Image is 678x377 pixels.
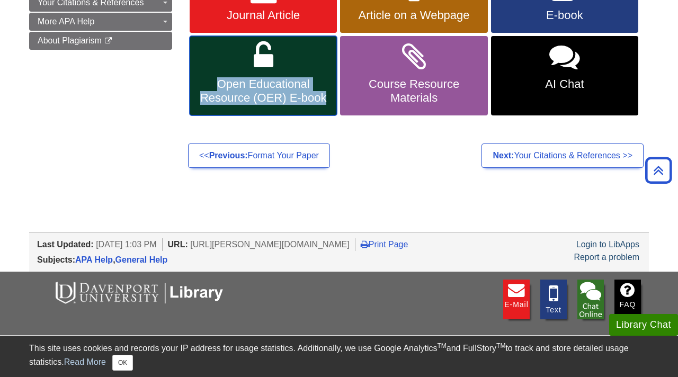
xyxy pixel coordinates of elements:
[168,240,188,249] span: URL:
[190,36,337,115] a: Open Educational Resource (OER) E-book
[75,255,167,264] span: ,
[209,151,248,160] strong: Previous:
[38,17,94,26] span: More APA Help
[437,342,446,349] sup: TM
[29,342,649,371] div: This site uses cookies and records your IP address for usage statistics. Additionally, we use Goo...
[481,143,644,168] a: Next:Your Citations & References >>
[29,13,172,31] a: More APA Help
[37,240,94,249] span: Last Updated:
[115,255,168,264] a: General Help
[361,240,408,249] a: Print Page
[348,8,479,22] span: Article on a Webpage
[348,77,479,105] span: Course Resource Materials
[641,163,675,177] a: Back to Top
[614,280,641,319] a: FAQ
[188,143,330,168] a: <<Previous:Format Your Paper
[496,342,505,349] sup: TM
[574,253,639,262] a: Report a problem
[609,314,678,336] button: Library Chat
[96,240,156,249] span: [DATE] 1:03 PM
[112,355,133,371] button: Close
[577,280,604,319] img: Library Chat
[198,8,329,22] span: Journal Article
[190,240,350,249] span: [URL][PERSON_NAME][DOMAIN_NAME]
[540,280,567,319] a: Text
[576,240,639,249] a: Login to LibApps
[64,357,106,366] a: Read More
[29,32,172,50] a: About Plagiarism
[340,36,487,115] a: Course Resource Materials
[37,255,75,264] span: Subjects:
[499,8,630,22] span: E-book
[503,280,530,319] a: E-mail
[38,36,102,45] span: About Plagiarism
[577,280,604,319] li: Chat with Library
[37,280,238,305] img: DU Libraries
[493,151,514,160] strong: Next:
[104,38,113,44] i: This link opens in a new window
[198,77,329,105] span: Open Educational Resource (OER) E-book
[361,240,369,248] i: Print Page
[75,255,113,264] a: APA Help
[491,36,638,115] a: AI Chat
[499,77,630,91] span: AI Chat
